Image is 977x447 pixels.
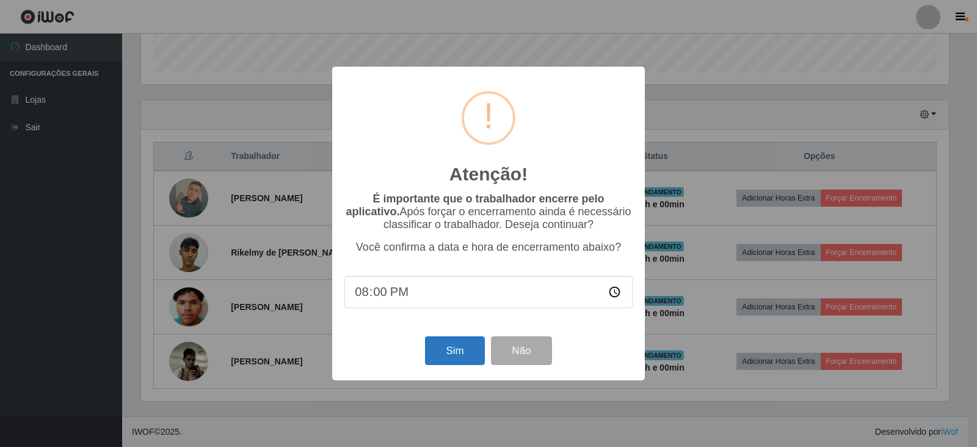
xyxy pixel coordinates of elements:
[449,163,528,185] h2: Atenção!
[346,193,604,218] b: É importante que o trabalhador encerre pelo aplicativo.
[491,336,551,365] button: Não
[344,241,633,254] p: Você confirma a data e hora de encerramento abaixo?
[344,193,633,231] p: Após forçar o encerramento ainda é necessário classificar o trabalhador. Deseja continuar?
[425,336,484,365] button: Sim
